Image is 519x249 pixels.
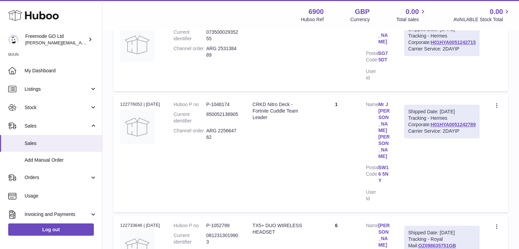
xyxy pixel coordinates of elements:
[120,110,154,144] img: no-photo.jpg
[174,101,206,108] dt: Huboo P no
[314,94,359,212] td: 1
[378,50,391,63] a: SG7 5DT
[418,243,456,248] a: OZ098635751GB
[408,46,476,52] div: Carrier Service: 2DAYIP
[378,101,391,159] a: Mr J [PERSON_NAME] [PERSON_NAME]
[453,7,511,23] a: 0.00 AVAILABLE Stock Total
[25,123,90,129] span: Sales
[308,7,324,16] strong: 6900
[366,101,378,161] dt: Name
[206,101,239,108] dd: P-1048174
[206,29,239,42] dd: 07350002935255
[25,40,137,45] span: [PERSON_NAME][EMAIL_ADDRESS][DOMAIN_NAME]
[366,189,378,202] dt: User Id
[8,34,18,45] img: lenka.smikniarova@gioteck.com
[25,68,97,74] span: My Dashboard
[408,230,476,236] div: Shipped Date: [DATE]
[253,222,307,235] div: TX5+ DUO WIRELESS HEADSET
[355,7,370,16] strong: GBP
[453,16,511,23] span: AVAILABLE Stock Total
[378,164,391,184] a: SW16 5NY
[25,211,90,218] span: Invoicing and Payments
[431,40,476,45] a: H01HYA0051242715
[25,86,90,92] span: Listings
[396,16,427,23] span: Total sales
[253,101,307,121] div: CRKD Nitro Deck - Fortnite Cuddle Team Leader
[206,111,239,124] dd: 850052138905
[206,232,239,245] dd: 0812313019903
[174,29,206,42] dt: Current identifier
[206,128,239,141] dd: ARG 225664762
[408,128,476,134] div: Carrier Service: 2DAYIP
[404,105,479,138] div: Tracking - Hermes Corporate:
[25,174,90,181] span: Orders
[120,101,160,107] div: 122776052 | [DATE]
[25,157,97,163] span: Add Manual Order
[301,16,324,23] div: Huboo Ref
[120,28,154,62] img: no-photo.jpg
[314,12,359,91] td: 1
[350,16,370,23] div: Currency
[174,128,206,141] dt: Channel order
[8,223,94,236] a: Log out
[396,7,427,23] a: 0.00 Total sales
[174,111,206,124] dt: Current identifier
[174,45,206,58] dt: Channel order
[120,222,160,229] div: 122733646 | [DATE]
[404,23,479,56] div: Tracking - Hermes Corporate:
[378,222,391,248] a: [PERSON_NAME]
[366,19,378,47] dt: Name
[25,33,87,46] div: Freemode GO Ltd
[431,122,476,127] a: H01HYA0051242789
[366,164,378,186] dt: Postal Code
[408,108,476,115] div: Shipped Date: [DATE]
[206,222,239,229] dd: P-1052799
[174,232,206,245] dt: Current identifier
[490,7,503,16] span: 0.00
[25,140,97,147] span: Sales
[366,68,378,81] dt: User Id
[25,193,97,199] span: Usage
[206,45,239,58] dd: ARG 253138489
[406,7,419,16] span: 0.00
[174,222,206,229] dt: Huboo P no
[378,19,391,45] a: [PERSON_NAME]
[25,104,90,111] span: Stock
[366,50,378,65] dt: Postal Code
